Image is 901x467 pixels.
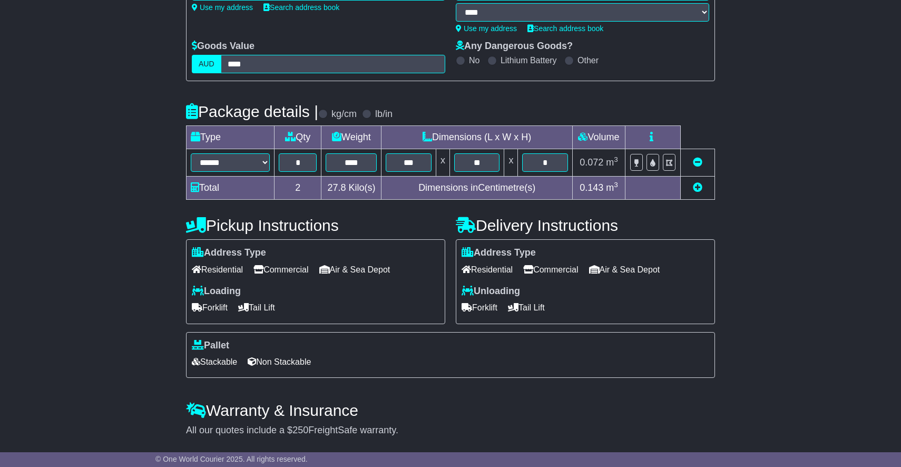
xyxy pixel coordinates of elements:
[456,24,517,33] a: Use my address
[192,247,266,259] label: Address Type
[331,109,357,120] label: kg/cm
[192,340,229,352] label: Pallet
[614,155,618,163] sup: 3
[186,425,715,436] div: All our quotes include a $ FreightSafe warranty.
[321,126,381,149] td: Weight
[375,109,393,120] label: lb/in
[275,126,321,149] td: Qty
[589,261,660,278] span: Air & Sea Depot
[192,286,241,297] label: Loading
[192,3,253,12] a: Use my address
[319,261,390,278] span: Air & Sea Depot
[192,55,221,73] label: AUD
[508,299,545,316] span: Tail Lift
[187,177,275,200] td: Total
[462,299,497,316] span: Forklift
[275,177,321,200] td: 2
[462,247,536,259] label: Address Type
[456,217,715,234] h4: Delivery Instructions
[523,261,578,278] span: Commercial
[577,55,599,65] label: Other
[155,455,308,463] span: © One World Courier 2025. All rights reserved.
[436,149,449,177] td: x
[381,126,573,149] td: Dimensions (L x W x H)
[263,3,339,12] a: Search address book
[693,157,702,168] a: Remove this item
[327,182,346,193] span: 27.8
[469,55,479,65] label: No
[292,425,308,435] span: 250
[606,157,618,168] span: m
[606,182,618,193] span: m
[456,41,573,52] label: Any Dangerous Goods?
[527,24,603,33] a: Search address book
[580,182,603,193] span: 0.143
[186,217,445,234] h4: Pickup Instructions
[572,126,625,149] td: Volume
[192,261,243,278] span: Residential
[580,157,603,168] span: 0.072
[192,299,228,316] span: Forklift
[238,299,275,316] span: Tail Lift
[462,286,520,297] label: Unloading
[462,261,513,278] span: Residential
[253,261,308,278] span: Commercial
[192,41,254,52] label: Goods Value
[186,103,318,120] h4: Package details |
[614,181,618,189] sup: 3
[186,402,715,419] h4: Warranty & Insurance
[501,55,557,65] label: Lithium Battery
[248,354,311,370] span: Non Stackable
[321,177,381,200] td: Kilo(s)
[187,126,275,149] td: Type
[504,149,518,177] td: x
[693,182,702,193] a: Add new item
[381,177,573,200] td: Dimensions in Centimetre(s)
[192,354,237,370] span: Stackable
